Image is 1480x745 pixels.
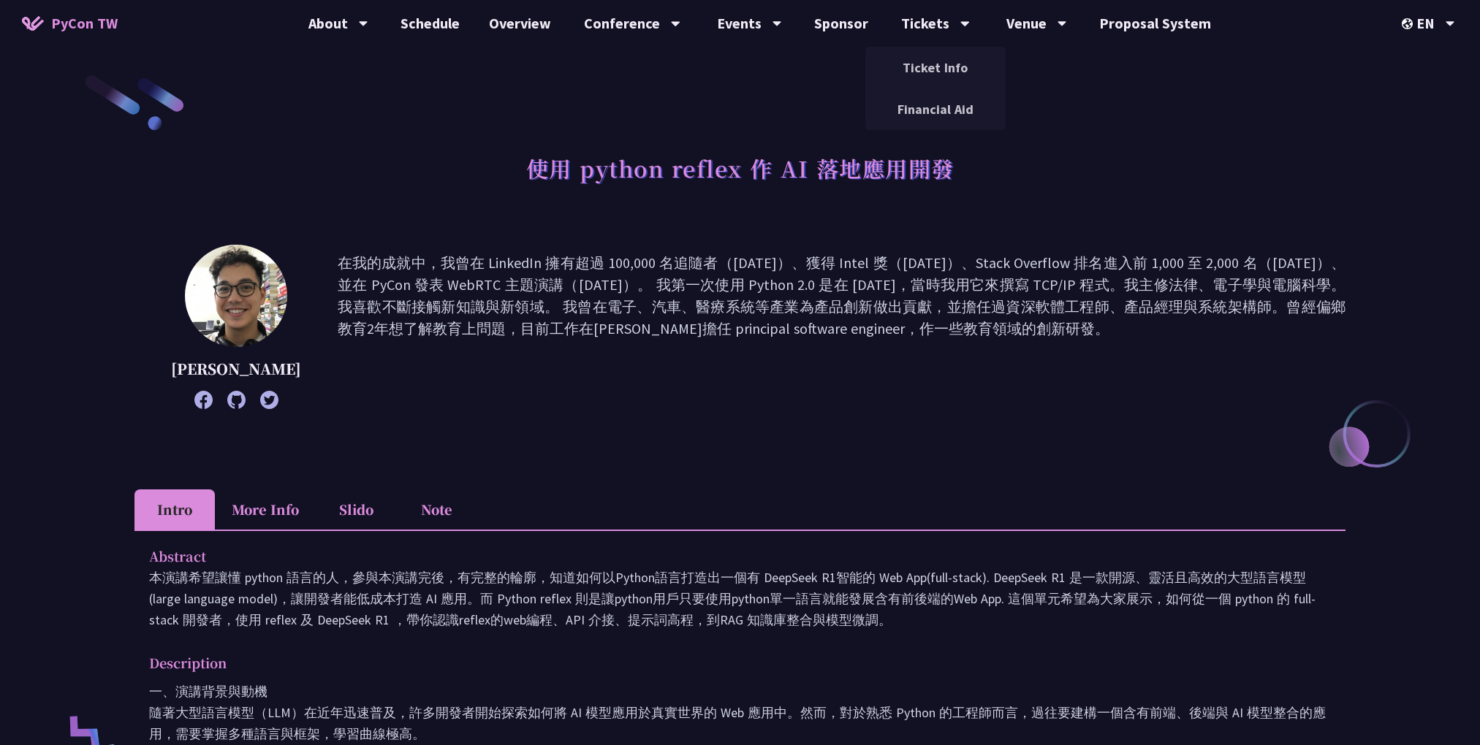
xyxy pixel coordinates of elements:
[51,12,118,34] span: PyCon TW
[134,489,215,530] li: Intro
[396,489,477,530] li: Note
[149,681,1331,744] p: 一、演講背景與動機 隨著大型語言模型（LLM）在近年迅速普及，許多開發者開始探索如何將 AI 模型應用於真實世界的 Web 應用中。然而，對於熟悉 Python 的工程師而言，過往要建構一個含有...
[22,16,44,31] img: Home icon of PyCon TW 2025
[865,92,1006,126] a: Financial Aid
[215,489,316,530] li: More Info
[316,489,396,530] li: Slido
[1402,18,1416,29] img: Locale Icon
[865,50,1006,85] a: Ticket Info
[149,546,1302,567] p: Abstract
[149,567,1331,630] p: 本演講希望讓懂 python 語言的人，參與本演講完後，有完整的輪廓，知道如何以Python語言打造出一個有 DeepSeek R1智能的 Web App(full-stack). DeepSe...
[338,252,1346,402] p: 在我的成就中，我曾在 LinkedIn 擁有超過 100,000 名追隨者（[DATE]）、獲得 Intel 獎（[DATE]）、Stack Overflow 排名進入前 1,000 至 2,0...
[171,358,301,380] p: [PERSON_NAME]
[526,146,955,190] h1: 使用 python reflex 作 AI 落地應用開發
[149,652,1302,673] p: Description
[7,5,132,42] a: PyCon TW
[185,245,287,347] img: Milo Chen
